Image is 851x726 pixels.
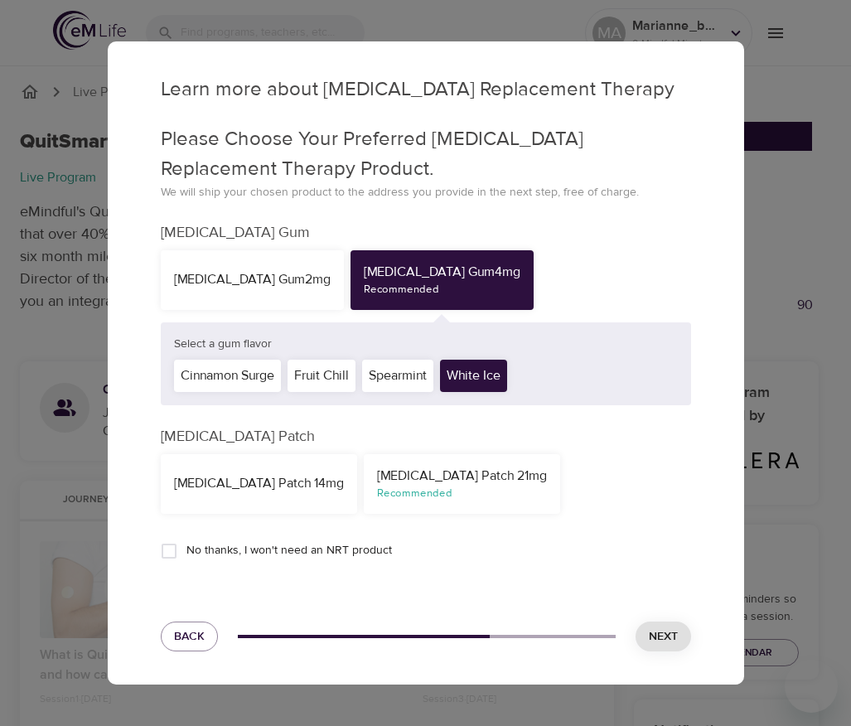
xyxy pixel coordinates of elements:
div: Recommended [377,486,547,501]
p: [MEDICAL_DATA] Patch [161,425,691,448]
button: Back [161,622,218,652]
div: Recommended [364,282,520,298]
div: [MEDICAL_DATA] Gum 4mg [364,263,520,282]
div: Cinnamon Surge [174,360,281,392]
button: Next [636,622,691,652]
span: Back [174,627,205,647]
span: Next [649,627,678,647]
div: Spearmint [362,360,433,392]
p: [MEDICAL_DATA] Gum [161,221,691,244]
div: Fruit Chill [288,360,355,392]
div: White Ice [440,360,507,392]
p: Please Choose Your Preferred [MEDICAL_DATA] Replacement Therapy Product. [161,124,691,184]
div: [MEDICAL_DATA] Patch 21mg [377,467,547,486]
p: We will ship your chosen product to the address you provide in the next step, free of charge. [161,184,691,201]
p: Learn more about [MEDICAL_DATA] Replacement Therapy [161,75,691,104]
div: [MEDICAL_DATA] Gum 2mg [174,270,331,289]
span: No thanks, I won't need an NRT product [186,542,392,559]
div: [MEDICAL_DATA] Patch 14mg [174,474,344,493]
p: Select a gum flavor [174,336,678,353]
